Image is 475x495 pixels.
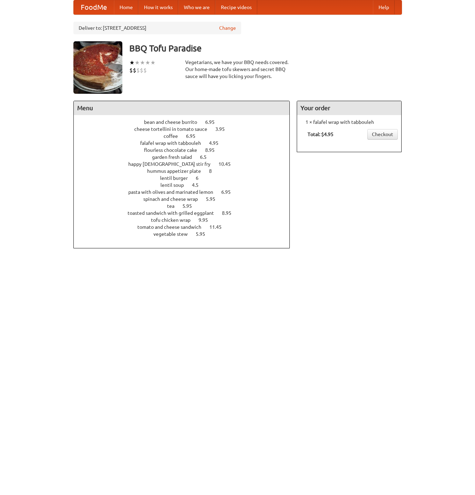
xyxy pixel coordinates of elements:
[140,140,231,146] a: falafel wrap with tabbouleh 4.95
[128,210,244,216] a: toasted sandwich with grilled eggplant 8.95
[199,217,215,223] span: 9.95
[178,0,215,14] a: Who we are
[129,66,133,74] li: $
[135,59,140,66] li: ★
[308,132,333,137] b: Total: $4.95
[137,224,208,230] span: tomato and cheese sandwich
[144,119,204,125] span: bean and cheese burrito
[221,189,238,195] span: 6.95
[152,154,219,160] a: garden fresh salad 6.5
[209,140,225,146] span: 4.95
[140,59,145,66] li: ★
[301,119,398,126] li: 1 × falafel wrap with tabbouleh
[153,231,218,237] a: vegetable stew 5.95
[192,182,206,188] span: 4.5
[128,189,220,195] span: pasta with olives and marinated lemon
[206,196,222,202] span: 5.95
[205,119,222,125] span: 6.95
[160,175,211,181] a: lentil burger 6
[134,126,238,132] a: cheese tortellini in tomato sauce 3.95
[222,210,238,216] span: 8.95
[151,217,221,223] a: tofu chicken wrap 9.95
[138,0,178,14] a: How it works
[129,41,402,55] h3: BBQ Tofu Paradise
[145,59,150,66] li: ★
[373,0,395,14] a: Help
[209,224,229,230] span: 11.45
[137,224,235,230] a: tomato and cheese sandwich 11.45
[160,175,195,181] span: lentil burger
[74,0,114,14] a: FoodMe
[200,154,214,160] span: 6.5
[143,66,147,74] li: $
[167,203,181,209] span: tea
[160,182,211,188] a: lentil soup 4.5
[134,126,214,132] span: cheese tortellini in tomato sauce
[219,24,236,31] a: Change
[147,168,225,174] a: hummus appetizer plate 8
[133,66,136,74] li: $
[114,0,138,14] a: Home
[128,161,244,167] a: happy [DEMOGRAPHIC_DATA] stir fry 10.45
[128,161,217,167] span: happy [DEMOGRAPHIC_DATA] stir fry
[205,147,222,153] span: 8.95
[140,140,208,146] span: falafel wrap with tabbouleh
[144,147,204,153] span: flourless chocolate cake
[185,59,290,80] div: Vegetarians, we have your BBQ needs covered. Our home-made tofu skewers and secret BBQ sauce will...
[136,66,140,74] li: $
[153,231,195,237] span: vegetable stew
[143,196,205,202] span: spinach and cheese wrap
[143,196,228,202] a: spinach and cheese wrap 5.95
[73,41,122,94] img: angular.jpg
[160,182,191,188] span: lentil soup
[150,59,156,66] li: ★
[152,154,199,160] span: garden fresh salad
[215,126,232,132] span: 3.95
[144,119,228,125] a: bean and cheese burrito 6.95
[129,59,135,66] li: ★
[74,101,290,115] h4: Menu
[297,101,401,115] h4: Your order
[215,0,257,14] a: Recipe videos
[73,22,241,34] div: Deliver to: [STREET_ADDRESS]
[147,168,208,174] span: hummus appetizer plate
[367,129,398,140] a: Checkout
[164,133,208,139] a: coffee 6.95
[128,189,244,195] a: pasta with olives and marinated lemon 6.95
[182,203,199,209] span: 5.95
[140,66,143,74] li: $
[128,210,221,216] span: toasted sandwich with grilled eggplant
[167,203,205,209] a: tea 5.95
[196,231,212,237] span: 5.95
[164,133,185,139] span: coffee
[209,168,219,174] span: 8
[218,161,238,167] span: 10.45
[186,133,202,139] span: 6.95
[196,175,206,181] span: 6
[144,147,228,153] a: flourless chocolate cake 8.95
[151,217,197,223] span: tofu chicken wrap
